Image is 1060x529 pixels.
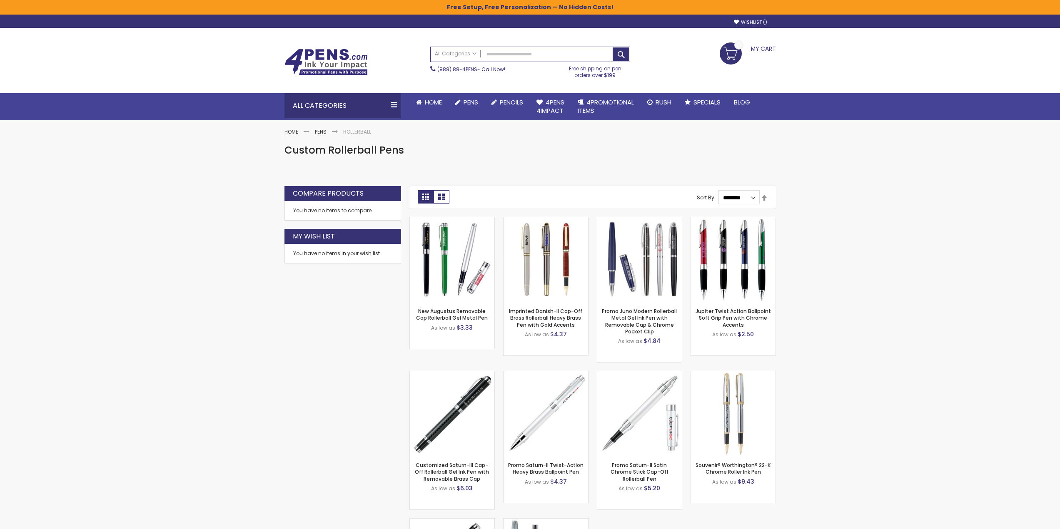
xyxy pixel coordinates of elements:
[738,330,754,338] span: $2.50
[696,308,771,328] a: Jupiter Twist Action Ballpoint Soft Grip Pen with Chrome Accents
[410,371,494,456] img: Customized Saturn-III Cap-Off Rollerball Gel Ink Pen with Removable Brass Cap
[284,49,368,75] img: 4Pens Custom Pens and Promotional Products
[343,128,371,135] strong: Rollerball
[619,485,643,492] span: As low as
[611,462,668,482] a: Promo Saturn-II Satin Chrome Stick Cap-Off Rollerball Pen
[410,217,494,302] img: New Augustus Removable Cap Rollerball Gel Metal Pen
[416,308,488,321] a: New Augustus Removable Cap Rollerball Gel Metal Pen
[410,371,494,378] a: Customized Saturn-III Cap-Off Rollerball Gel Ink Pen with Removable Brass Cap
[641,93,678,112] a: Rush
[284,128,298,135] a: Home
[738,477,754,486] span: $9.43
[560,62,630,79] div: Free shipping on pen orders over $199
[504,371,588,378] a: Promo Saturn-II Twist-Action Heavy Brass Ballpoint Pen
[500,98,523,107] span: Pencils
[550,477,567,486] span: $4.37
[431,47,481,61] a: All Categories
[293,250,392,257] div: You have no items in your wish list.
[431,485,455,492] span: As low as
[464,98,478,107] span: Pens
[691,371,776,456] img: Souvenir® Worthington® 22-K Chrome Roller Ink Pen
[293,189,364,198] strong: Compare Products
[504,217,588,224] a: Imprinted Danish-II Cap-Off Brass Rollerball Heavy Brass Pen with Gold Accents
[578,98,634,115] span: 4PROMOTIONAL ITEMS
[415,462,489,482] a: Customized Saturn-III Cap-Off Rollerball Gel Ink Pen with Removable Brass Cap
[696,462,771,475] a: Souvenir® Worthington® 22-K Chrome Roller Ink Pen
[525,331,549,338] span: As low as
[530,93,571,120] a: 4Pens4impact
[597,217,682,302] img: Promo Juno Modern Rollerball Metal Gel Ink Pen with Removable Cap & Chrome Pocket Clip
[691,217,776,302] img: Jupiter Twist Action Ballpoint Soft Grip Pen with Chrome Accents
[410,217,494,224] a: New Augustus Removable Cap Rollerball Gel Metal Pen
[508,462,584,475] a: Promo Saturn-II Twist-Action Heavy Brass Ballpoint Pen
[536,98,564,115] span: 4Pens 4impact
[597,371,682,456] img: Promo Saturn-II Satin Chrome Stick Cap-Off Rollerball Pen
[571,93,641,120] a: 4PROMOTIONALITEMS
[618,338,642,345] span: As low as
[691,217,776,224] a: Jupiter Twist Action Ballpoint Soft Grip Pen with Chrome Accents
[734,98,750,107] span: Blog
[449,93,485,112] a: Pens
[550,330,567,338] span: $4.37
[678,93,727,112] a: Specials
[693,98,721,107] span: Specials
[643,337,661,345] span: $4.84
[284,93,401,118] div: All Categories
[425,98,442,107] span: Home
[504,371,588,456] img: Promo Saturn-II Twist-Action Heavy Brass Ballpoint Pen
[644,484,660,492] span: $5.20
[431,324,455,331] span: As low as
[485,93,530,112] a: Pencils
[456,323,473,332] span: $3.33
[409,93,449,112] a: Home
[418,190,434,204] strong: Grid
[284,201,401,221] div: You have no items to compare.
[712,331,736,338] span: As low as
[597,217,682,224] a: Promo Juno Modern Rollerball Metal Gel Ink Pen with Removable Cap & Chrome Pocket Clip
[437,66,477,73] a: (888) 88-4PENS
[437,66,505,73] span: - Call Now!
[656,98,671,107] span: Rush
[504,217,588,302] img: Imprinted Danish-II Cap-Off Brass Rollerball Heavy Brass Pen with Gold Accents
[525,478,549,485] span: As low as
[410,518,494,525] a: Synthesis Rollerball
[504,518,588,525] a: Landmark Rollerball Pen
[435,50,476,57] span: All Categories
[697,194,714,201] label: Sort By
[315,128,327,135] a: Pens
[712,478,736,485] span: As low as
[284,144,776,157] h1: Custom Rollerball Pens
[509,308,582,328] a: Imprinted Danish-II Cap-Off Brass Rollerball Heavy Brass Pen with Gold Accents
[734,19,767,25] a: Wishlist
[597,371,682,378] a: Promo Saturn-II Satin Chrome Stick Cap-Off Rollerball Pen
[602,308,677,335] a: Promo Juno Modern Rollerball Metal Gel Ink Pen with Removable Cap & Chrome Pocket Clip
[293,232,335,241] strong: My Wish List
[691,371,776,378] a: Souvenir® Worthington® 22-K Chrome Roller Ink Pen
[456,484,473,492] span: $6.03
[727,93,757,112] a: Blog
